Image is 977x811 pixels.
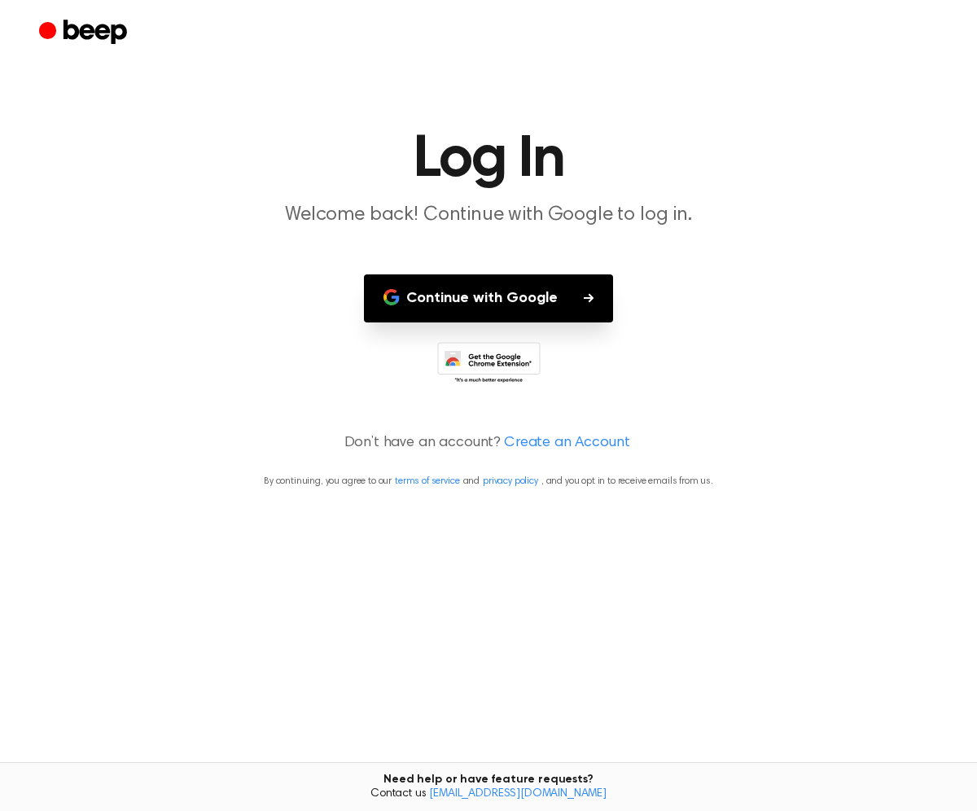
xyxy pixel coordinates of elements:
[483,476,538,486] a: privacy policy
[20,474,957,489] p: By continuing, you agree to our and , and you opt in to receive emails from us.
[20,432,957,454] p: Don’t have an account?
[72,130,905,189] h1: Log In
[176,202,801,229] p: Welcome back! Continue with Google to log in.
[504,432,629,454] a: Create an Account
[364,274,613,322] button: Continue with Google
[10,787,967,802] span: Contact us
[429,788,607,800] a: [EMAIL_ADDRESS][DOMAIN_NAME]
[395,476,459,486] a: terms of service
[39,17,131,49] a: Beep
